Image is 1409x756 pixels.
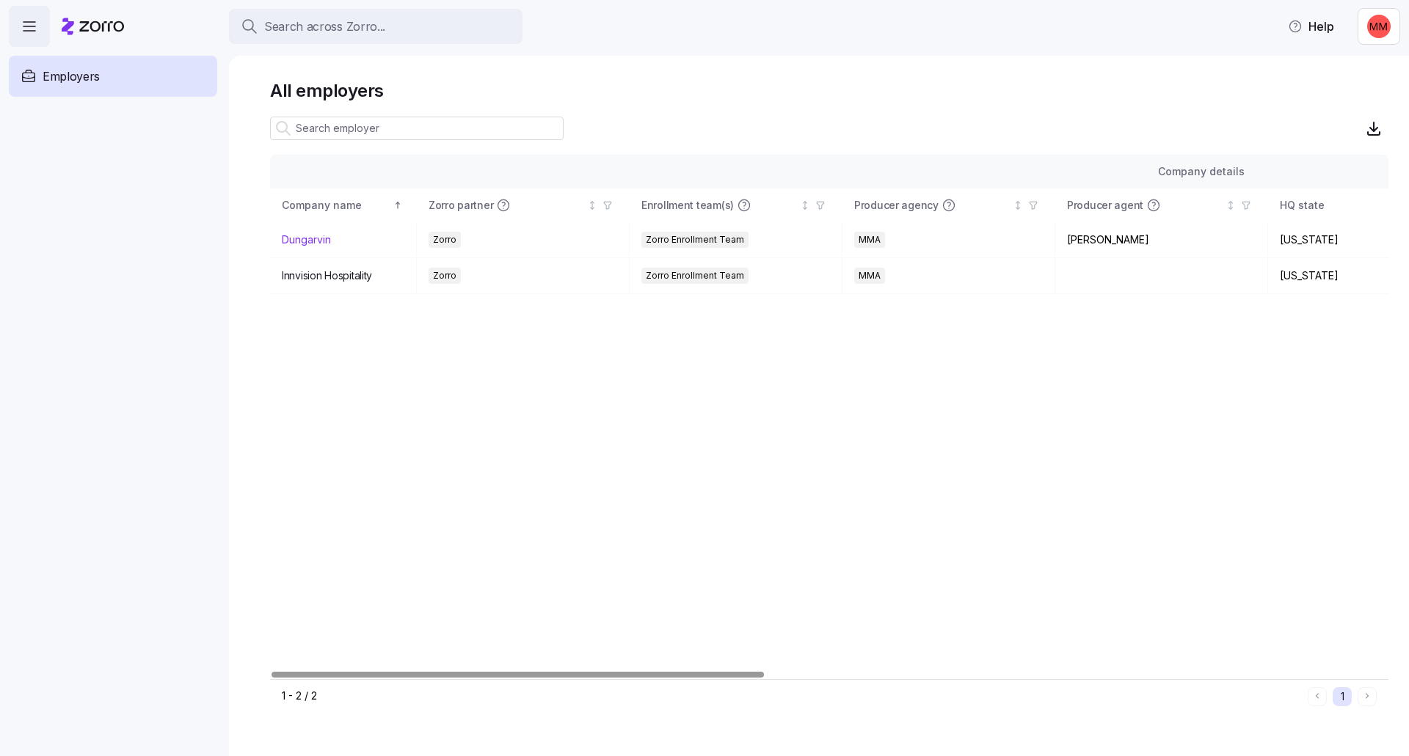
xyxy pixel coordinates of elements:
div: Company name [282,197,390,213]
span: MMA [859,232,881,248]
div: Not sorted [800,200,810,210]
a: Employers [9,56,217,97]
span: Zorro partner [429,198,493,213]
div: Not sorted [1226,200,1236,210]
span: Zorro [433,268,456,284]
button: 1 [1333,687,1352,706]
div: Not sorted [1013,200,1023,210]
button: Previous page [1308,687,1327,706]
span: Help [1288,18,1334,35]
span: Producer agent [1067,198,1143,213]
div: Sorted ascending [393,200,403,210]
span: MMA [859,268,881,284]
td: [PERSON_NAME] [1055,222,1268,258]
button: Next page [1358,687,1377,706]
img: 7a060d5ab7c816cbe467fdbf4fb73b89 [1367,15,1391,38]
th: Producer agencyNot sorted [842,188,1055,222]
div: 1 - 2 / 2 [282,689,1302,703]
a: Dungarvin [282,232,331,247]
span: Zorro [433,232,456,248]
span: Search across Zorro... [264,18,385,36]
span: Employers [43,67,100,86]
span: Zorro Enrollment Team [646,268,744,284]
th: Enrollment team(s)Not sorted [630,188,842,222]
button: Search across Zorro... [229,9,523,44]
span: Enrollment team(s) [641,198,734,213]
button: Help [1276,12,1346,41]
span: Zorro Enrollment Team [646,232,744,248]
span: Innvision Hospitality [282,268,372,283]
th: Producer agentNot sorted [1055,188,1268,222]
th: Company nameSorted ascending [270,188,417,222]
span: Producer agency [854,198,939,213]
h1: All employers [270,79,1388,102]
input: Search employer [270,117,564,140]
th: Zorro partnerNot sorted [417,188,630,222]
div: Not sorted [587,200,597,210]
